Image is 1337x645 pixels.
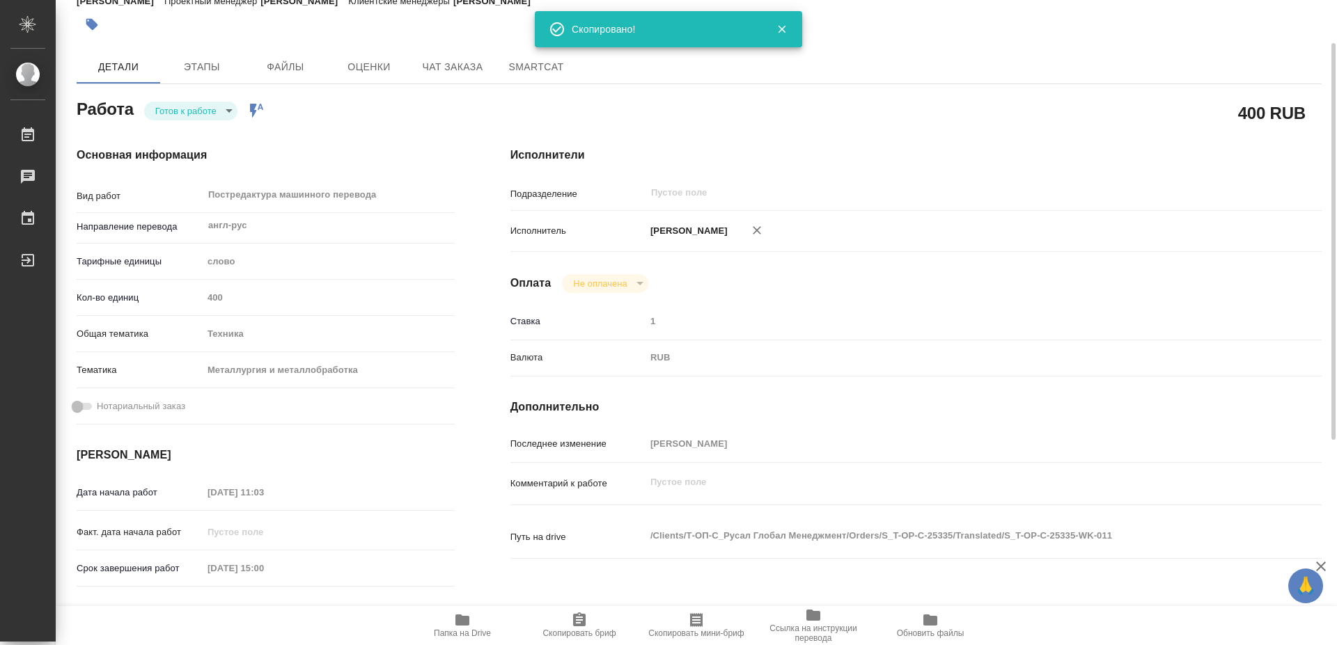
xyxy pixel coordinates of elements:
[203,522,325,542] input: Пустое поле
[569,278,631,289] button: Не оплачена
[510,147,1322,164] h4: Исполнители
[151,105,221,117] button: Готов к работе
[510,477,646,491] p: Комментарий к работе
[755,606,872,645] button: Ссылка на инструкции перевода
[404,606,521,645] button: Папка на Drive
[510,351,646,365] p: Валюта
[646,524,1254,548] textarea: /Clients/Т-ОП-С_Русал Глобал Менеджмент/Orders/S_T-OP-C-25335/Translated/S_T-OP-C-25335-WK-011
[638,606,755,645] button: Скопировать мини-бриф
[1238,101,1306,125] h2: 400 RUB
[510,224,646,238] p: Исполнитель
[521,606,638,645] button: Скопировать бриф
[203,322,455,346] div: Техника
[742,215,772,246] button: Удалить исполнителя
[77,562,203,575] p: Срок завершения работ
[77,525,203,539] p: Факт. дата начала работ
[336,58,402,76] span: Оценки
[650,184,1221,201] input: Пустое поле
[872,606,989,645] button: Обновить файлы
[646,224,728,238] p: [PERSON_NAME]
[77,486,203,500] p: Дата начала работ
[169,58,235,76] span: Этапы
[1294,571,1318,600] span: 🙏
[77,147,455,164] h4: Основная информация
[203,482,325,502] input: Пустое поле
[510,187,646,201] p: Подразделение
[542,628,616,638] span: Скопировать бриф
[203,558,325,578] input: Пустое поле
[77,255,203,269] p: Тарифные единицы
[897,628,964,638] span: Обновить файлы
[562,274,648,293] div: Готов к работе
[510,275,552,292] h4: Оплата
[77,9,107,40] button: Добавить тэг
[144,102,237,120] div: Готов к работе
[1288,568,1323,603] button: 🙏
[648,628,744,638] span: Скопировать мини-бриф
[77,327,203,341] p: Общая тематика
[203,358,455,382] div: Металлургия и металлобработка
[767,23,796,35] button: Закрыть
[97,399,185,413] span: Нотариальный заказ
[77,363,203,377] p: Тематика
[510,399,1322,415] h4: Дополнительно
[646,433,1254,454] input: Пустое поле
[85,58,152,76] span: Детали
[572,22,756,36] div: Скопировано!
[77,189,203,203] p: Вид работ
[203,250,455,273] div: слово
[646,311,1254,331] input: Пустое поле
[510,437,646,451] p: Последнее изменение
[503,58,570,76] span: SmartCat
[77,291,203,305] p: Кол-во единиц
[77,95,134,120] h2: Работа
[77,447,455,463] h4: [PERSON_NAME]
[419,58,486,76] span: Чат заказа
[252,58,319,76] span: Файлы
[763,623,863,643] span: Ссылка на инструкции перевода
[510,530,646,544] p: Путь на drive
[77,220,203,234] p: Направление перевода
[434,628,491,638] span: Папка на Drive
[646,346,1254,369] div: RUB
[203,287,455,308] input: Пустое поле
[510,314,646,328] p: Ставка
